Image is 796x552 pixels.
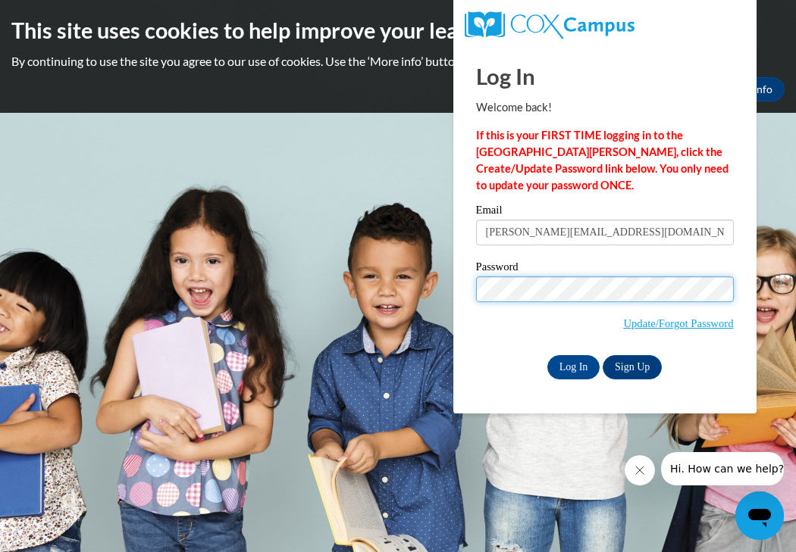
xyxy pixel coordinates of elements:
iframe: Message from company [661,452,784,485]
input: Log In [547,355,600,379]
label: Password [476,261,734,276]
a: Sign Up [603,355,662,379]
h2: This site uses cookies to help improve your learning experience. [11,15,785,45]
p: Welcome back! [476,99,734,116]
iframe: Close message [625,455,655,485]
a: Update/Forgot Password [623,317,733,329]
p: By continuing to use the site you agree to our use of cookies. Use the ‘More info’ button to read... [11,53,785,70]
strong: If this is your FIRST TIME logging in to the [GEOGRAPHIC_DATA][PERSON_NAME], click the Create/Upd... [476,129,729,192]
h1: Log In [476,61,734,92]
img: COX Campus [465,11,635,39]
label: Email [476,204,734,220]
iframe: Button to launch messaging window [735,491,784,540]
